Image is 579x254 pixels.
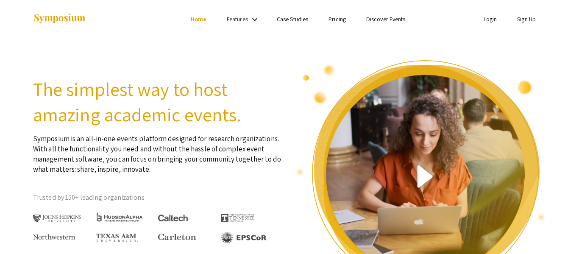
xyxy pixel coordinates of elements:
img: The University of Tennessee [221,214,255,222]
a: Discover Events [366,15,406,23]
img: Texas A&M University [96,234,138,242]
a: Case Studies [277,15,308,23]
img: Symposium by ForagerOne [33,13,86,25]
img: HudsonAlpha [96,212,144,222]
img: Johns Hopkins University [33,215,81,223]
h2: The simplest way to host amazing academic events. [33,76,283,127]
img: Carleton [158,234,196,240]
p: Symposium is an all-in-one events platform designed for research organizations. With all the func... [33,127,283,174]
a: Pricing [328,15,346,23]
img: Caltech [158,215,188,222]
img: Northwestern [33,234,75,239]
mat-icon: Expand Features list [250,14,260,25]
a: Login [484,15,497,23]
a: Features [227,15,248,23]
a: Sign Up [517,15,536,23]
a: Home [191,15,206,23]
img: EPSCOR [221,232,267,244]
p: Trusted by 150+ leading organizations [33,191,283,204]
